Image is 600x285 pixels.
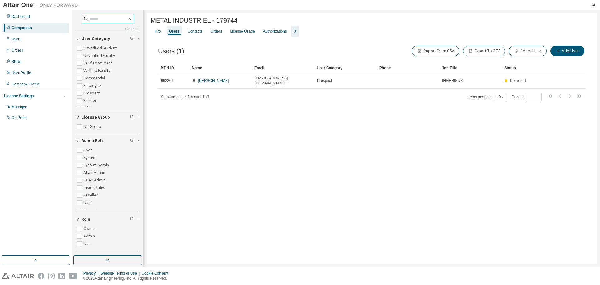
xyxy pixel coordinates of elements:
span: [EMAIL_ADDRESS][DOMAIN_NAME] [255,76,312,86]
span: Clear filter [130,138,134,143]
label: Unverified Faculty [83,52,116,59]
div: Orders [211,29,222,34]
img: instagram.svg [48,273,55,279]
div: Website Terms of Use [100,271,142,276]
div: User Profile [12,70,31,75]
span: Clear filter [130,36,134,41]
label: Altair Admin [83,169,107,176]
label: Prospect [83,89,101,97]
div: Info [155,29,161,34]
div: Orders [12,48,23,53]
span: Page n. [512,93,542,101]
a: Clear all [76,27,139,32]
span: Items per page [468,93,506,101]
label: Reseller [83,191,99,199]
label: Admin [83,232,96,240]
label: Sales Admin [83,176,107,184]
label: Partner [83,97,98,104]
label: Owner [83,225,97,232]
a: [PERSON_NAME] [198,79,229,83]
div: Cookie Consent [142,271,172,276]
span: Delivered [510,79,526,83]
div: Email [254,63,312,73]
button: Adopt User [509,46,547,56]
span: 662201 [161,78,173,83]
button: Import From CSV [412,46,459,56]
div: License Usage [230,29,255,34]
button: User Category [76,32,139,46]
div: SKUs [12,59,21,64]
button: 10 [496,94,505,99]
div: Managed [12,104,27,109]
div: Users [169,29,179,34]
div: Companies [12,25,32,30]
div: Phone [379,63,437,73]
button: License Group [76,110,139,124]
div: On Prem [12,115,27,120]
span: Users (1) [158,48,184,55]
label: Support [83,206,99,214]
div: Contacts [187,29,202,34]
div: Company Profile [12,82,39,87]
label: Unverified Student [83,44,118,52]
div: Name [192,63,249,73]
div: Status [504,63,548,73]
div: Users [12,37,21,42]
div: Privacy [83,271,100,276]
label: System [83,154,98,161]
label: Verified Faculty [83,67,112,74]
span: Admin Role [82,138,104,143]
span: Clear filter [130,217,134,222]
label: Inside Sales [83,184,107,191]
span: License Group [82,115,110,120]
label: Verified Student [83,59,113,67]
span: Prospect [317,78,332,83]
div: Authorizations [263,29,287,34]
span: Clear filter [130,115,134,120]
button: Role [76,212,139,226]
img: youtube.svg [69,273,78,279]
img: facebook.svg [38,273,44,279]
div: User Category [317,63,374,73]
button: Status [76,251,139,265]
span: Role [82,217,90,222]
label: User [83,240,93,247]
span: METAL INDUSTRIEL - 179744 [151,17,237,24]
span: User Category [82,36,110,41]
label: User [83,199,93,206]
button: Admin Role [76,134,139,148]
label: System Admin [83,161,110,169]
label: Employee [83,82,102,89]
div: Job Title [442,63,499,73]
label: Commercial [83,74,106,82]
img: Altair One [3,2,81,8]
label: Trial [83,104,92,112]
button: Export To CSV [463,46,505,56]
img: altair_logo.svg [2,273,34,279]
button: Add User [550,46,584,56]
div: Dashboard [12,14,30,19]
div: MDH ID [161,63,187,73]
div: License Settings [4,94,34,99]
img: linkedin.svg [58,273,65,279]
label: Root [83,146,93,154]
label: No Group [83,123,102,130]
span: Showing entries 1 through 1 of 1 [161,95,210,99]
p: © 2025 Altair Engineering, Inc. All Rights Reserved. [83,276,172,281]
span: INGENIEUR [442,78,463,83]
